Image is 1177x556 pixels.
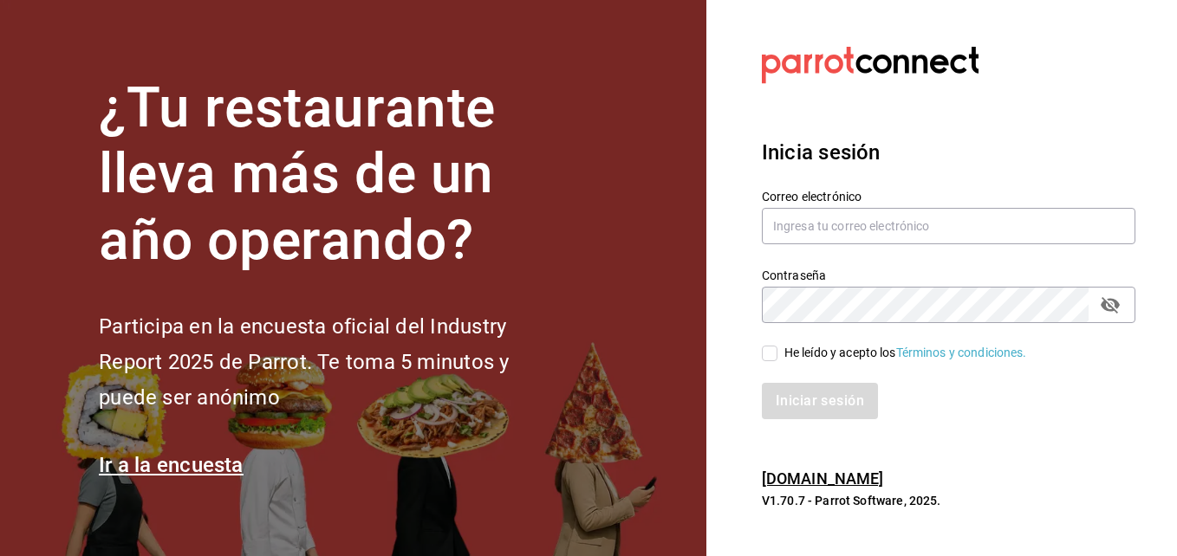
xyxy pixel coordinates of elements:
h2: Participa en la encuesta oficial del Industry Report 2025 de Parrot. Te toma 5 minutos y puede se... [99,309,567,415]
h3: Inicia sesión [762,137,1135,168]
label: Correo electrónico [762,190,1135,202]
p: V1.70.7 - Parrot Software, 2025. [762,492,1135,509]
a: Ir a la encuesta [99,453,244,477]
a: Términos y condiciones. [896,346,1027,359]
button: passwordField [1096,290,1125,320]
a: [DOMAIN_NAME] [762,469,884,488]
input: Ingresa tu correo electrónico [762,208,1135,244]
h1: ¿Tu restaurante lleva más de un año operando? [99,75,567,275]
div: He leído y acepto los [784,344,1027,362]
label: Contraseña [762,268,1135,281]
